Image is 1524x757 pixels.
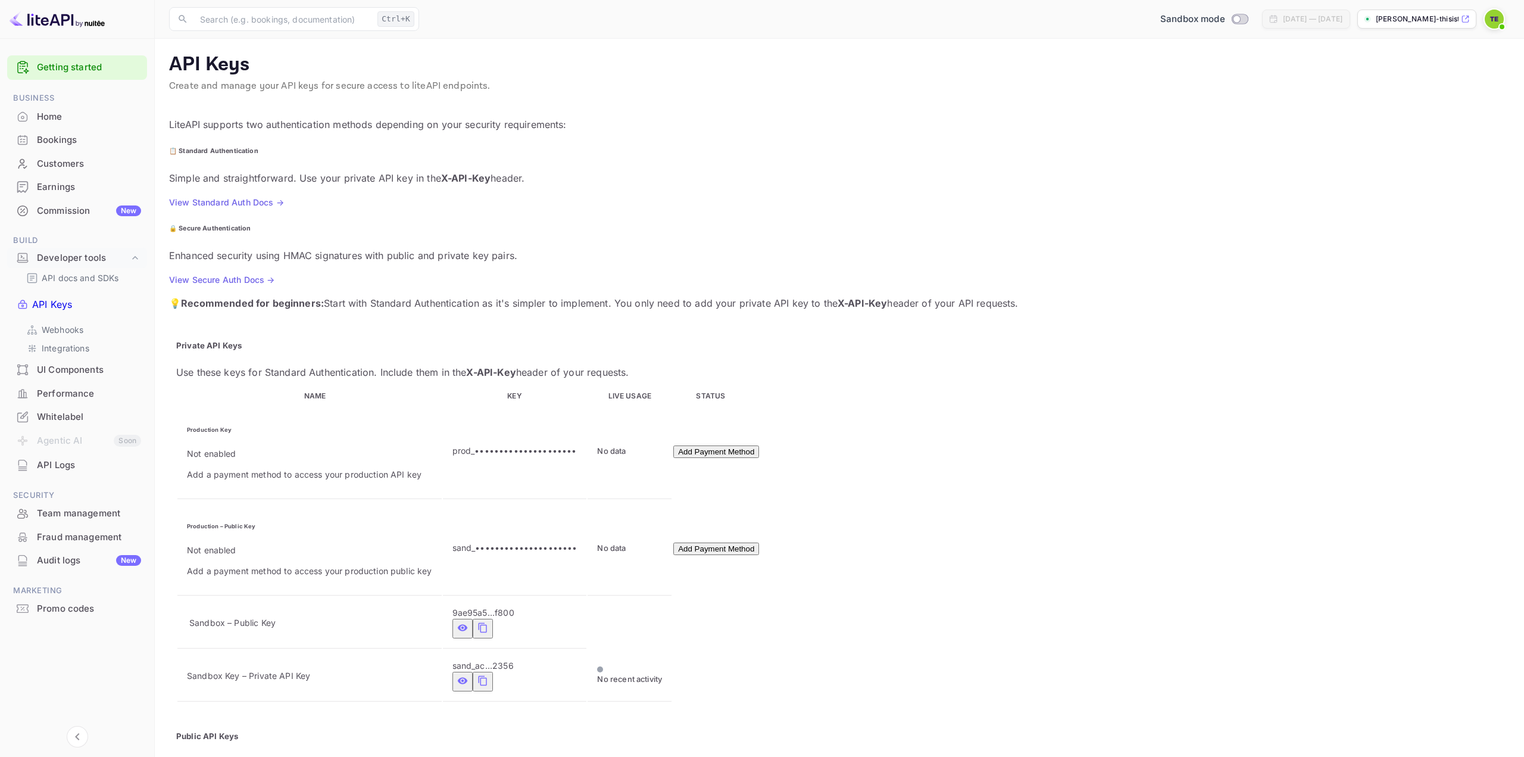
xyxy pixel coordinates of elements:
[673,446,759,458] button: Add Payment Method
[116,205,141,216] div: New
[7,406,147,428] a: Whitelabel
[588,390,672,402] th: LIVE USAGE
[187,565,432,577] p: Add a payment method to access your production public key
[7,382,147,404] a: Performance
[7,597,147,619] a: Promo codes
[17,288,145,321] a: API Keys
[7,200,147,223] div: CommissionNew
[7,549,147,571] a: Audit logsNew
[838,297,887,309] strong: X-API-Key
[37,180,141,194] div: Earnings
[187,522,432,531] h6: Production – Public Key
[37,61,141,74] a: Getting started
[1376,14,1459,24] p: [PERSON_NAME]-thisistimeads-com-...
[7,489,147,502] span: Security
[187,671,310,681] span: Sandbox Key – Private API Key
[37,507,141,521] div: Team management
[443,390,587,402] th: KEY
[7,584,147,597] span: Marketing
[7,55,147,80] div: Getting started
[176,389,761,703] table: private api keys table
[37,554,141,568] div: Audit logs
[597,674,662,684] span: No recent activity
[441,172,491,184] strong: X-API-Key
[597,446,626,456] span: No data
[37,133,141,147] div: Bookings
[187,447,432,460] div: Not enabled
[176,731,1503,743] h5: Public API Keys
[169,197,284,207] a: View Standard Auth Docs →
[673,543,759,555] button: Add Payment Method
[42,342,89,354] p: Integrations
[7,105,147,127] a: Home
[116,555,141,566] div: New
[42,272,119,284] p: API docs and SDKs
[169,147,1510,156] h6: 📋 Standard Authentication
[7,152,147,175] a: Customers
[37,387,141,401] div: Performance
[37,602,141,616] div: Promo codes
[7,526,147,549] div: Fraud management
[452,541,577,554] p: sand_•••••••••••••••••••••
[181,297,324,309] strong: Recommended for beginners:
[169,296,1510,310] p: 💡 Start with Standard Authentication as it's simpler to implement. You only need to add your priv...
[37,363,141,377] div: UI Components
[7,597,147,621] div: Promo codes
[7,359,147,381] a: UI Components
[26,323,138,336] a: Webhooks
[7,502,147,525] div: Team management
[7,234,147,247] span: Build
[7,549,147,572] div: Audit logsNew
[7,200,147,222] a: CommissionNew
[177,390,442,402] th: NAME
[7,406,147,429] div: Whitelabel
[1156,13,1253,26] div: Switch to Production mode
[193,7,373,31] input: Search (e.g. bookings, documentation)
[176,340,1503,352] h5: Private API Keys
[67,726,88,747] button: Collapse navigation
[7,526,147,548] a: Fraud management
[7,248,147,269] div: Developer tools
[452,608,514,618] span: 9ae95a5...f800
[7,382,147,406] div: Performance
[7,105,147,129] div: Home
[26,342,138,354] a: Integrations
[189,618,276,628] span: Sandbox – Public Key
[466,366,516,378] strong: X-API-Key
[1485,10,1504,29] img: tim@thisistimeads.com Eads
[26,272,138,284] a: API docs and SDKs
[169,53,1510,77] p: API Keys
[7,176,147,199] div: Earnings
[187,544,432,556] div: Not enabled
[37,110,141,124] div: Home
[7,176,147,198] a: Earnings
[32,297,72,311] p: API Keys
[169,79,1510,94] p: Create and manage your API keys for secure access to liteAPI endpoints.
[7,92,147,105] span: Business
[673,445,759,457] a: Add Payment Method
[7,454,147,477] div: API Logs
[169,117,1510,132] p: LiteAPI supports two authentication methods depending on your security requirements:
[7,129,147,151] a: Bookings
[37,531,141,544] div: Fraud management
[169,171,1510,185] p: Simple and straightforward. Use your private API key in the header.
[37,204,141,218] div: Commission
[37,157,141,171] div: Customers
[1160,13,1225,26] span: Sandbox mode
[597,543,626,553] span: No data
[37,410,141,424] div: Whitelabel
[37,459,141,472] div: API Logs
[10,10,105,29] img: LiteAPI logo
[42,323,83,336] p: Webhooks
[169,275,274,285] a: View Secure Auth Docs →
[169,224,1510,233] h6: 🔒 Secure Authentication
[21,339,142,357] div: Integrations
[7,152,147,176] div: Customers
[1283,14,1342,24] div: [DATE] — [DATE]
[21,321,142,338] div: Webhooks
[673,542,759,554] a: Add Payment Method
[452,661,514,671] span: sand_ac...2356
[7,502,147,524] a: Team management
[377,11,414,27] div: Ctrl+K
